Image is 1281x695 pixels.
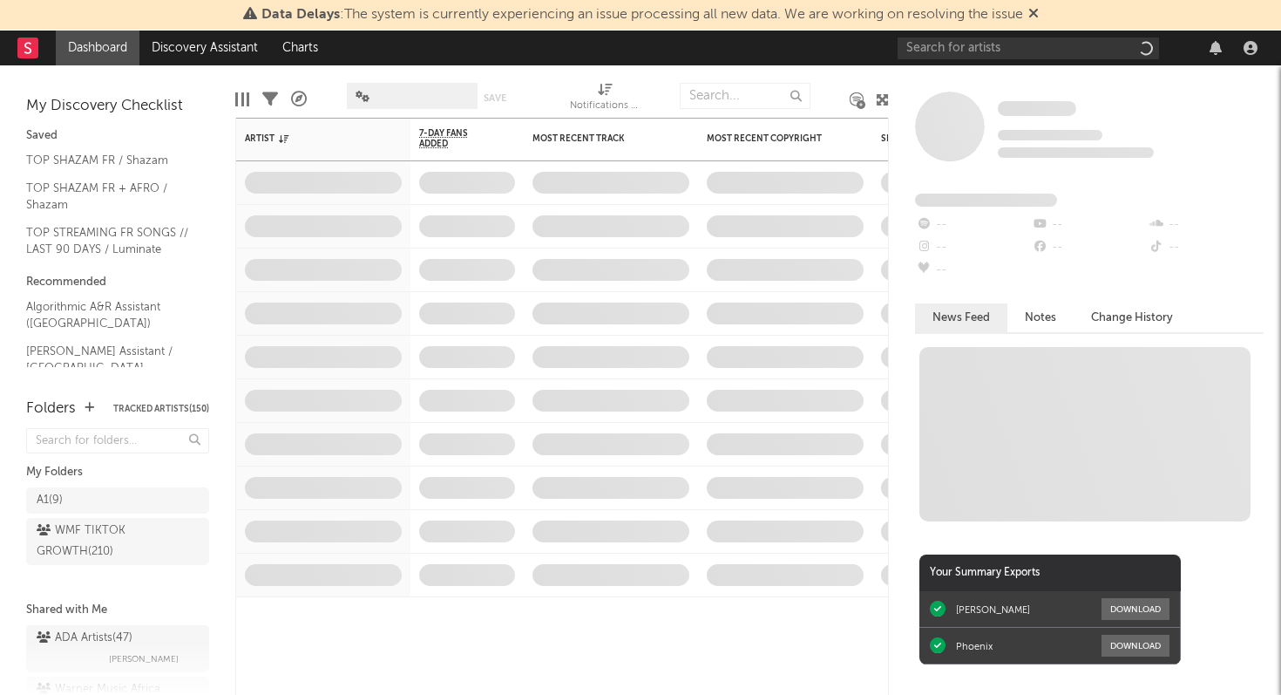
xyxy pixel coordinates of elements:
div: Saved [26,126,209,146]
div: A1 ( 9 ) [37,490,63,511]
button: Download [1101,598,1169,620]
div: -- [1148,236,1264,259]
div: -- [915,236,1031,259]
span: Dismiss [1028,8,1039,22]
div: -- [915,214,1031,236]
a: WMF TIKTOK GROWTH(210) [26,518,209,565]
a: Charts [270,31,330,65]
span: : The system is currently experiencing an issue processing all new data. We are working on resolv... [261,8,1023,22]
div: Spotify Monthly Listeners [881,133,1012,144]
span: Tracking Since: [DATE] [998,130,1102,140]
div: ADA Artists ( 47 ) [37,628,132,649]
div: Folders [26,399,76,419]
a: Some Artist [998,100,1076,118]
div: -- [1148,214,1264,236]
div: Most Recent Copyright [707,133,837,144]
a: TOP SHAZAM FR + AFRO / Shazam [26,179,192,215]
div: Most Recent Track [532,133,663,144]
div: Artist [245,133,376,144]
a: TOP STREAMING FR SONGS // LAST 90 DAYS / Luminate [26,223,192,259]
div: My Folders [26,462,209,483]
span: 0 fans last week [998,147,1154,158]
div: Notifications (Artist) [570,74,640,125]
a: TOP SHAZAM FR / Shazam [26,151,192,170]
div: Shared with Me [26,600,209,621]
button: Save [484,93,506,103]
div: -- [915,259,1031,282]
a: Dashboard [56,31,139,65]
div: -- [1031,236,1147,259]
span: [PERSON_NAME] [109,649,179,670]
a: Algorithmic A&R Assistant ([GEOGRAPHIC_DATA]) [26,297,192,333]
button: Download [1101,635,1169,657]
div: Phoenix [956,640,993,652]
span: Some Artist [998,101,1076,116]
a: Discovery Assistant [139,31,270,65]
span: 7-Day Fans Added [419,128,489,149]
button: News Feed [915,303,1007,332]
input: Search... [680,83,810,109]
div: Recommended [26,272,209,293]
div: Edit Columns [235,74,249,125]
div: Filters [262,74,278,125]
a: ADA Artists(47)[PERSON_NAME] [26,625,209,672]
div: My Discovery Checklist [26,96,209,117]
a: A1(9) [26,487,209,514]
button: Change History [1074,303,1190,332]
div: A&R Pipeline [291,74,307,125]
span: Data Delays [261,8,340,22]
div: [PERSON_NAME] [956,603,1030,616]
button: Tracked Artists(150) [113,405,209,413]
button: Notes [1007,303,1074,332]
div: Notifications (Artist) [570,96,640,117]
span: Fans Added by Platform [915,194,1057,207]
div: -- [1031,214,1147,236]
a: [PERSON_NAME] Assistant / [GEOGRAPHIC_DATA] [26,342,192,378]
input: Search for artists [898,37,1159,59]
div: Your Summary Exports [919,555,1181,591]
div: WMF TIKTOK GROWTH ( 210 ) [37,521,159,562]
input: Search for folders... [26,428,209,453]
